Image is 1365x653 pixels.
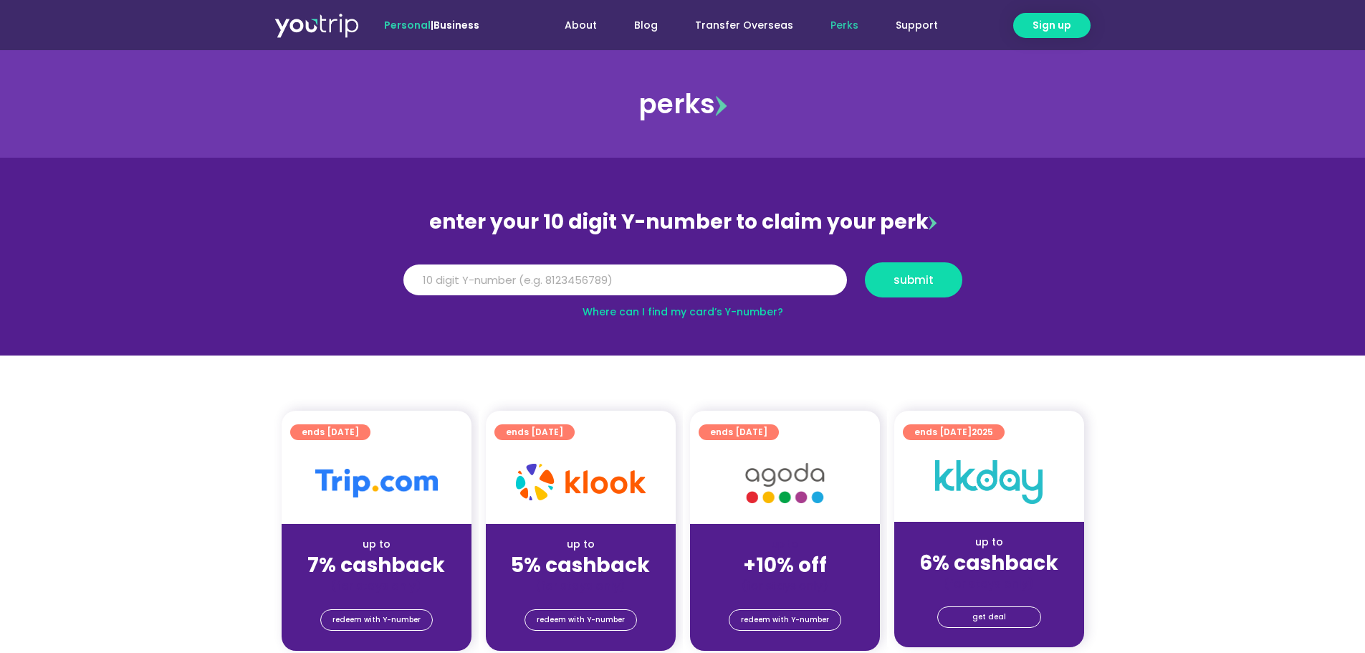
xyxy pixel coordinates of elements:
span: redeem with Y-number [332,610,421,630]
span: get deal [972,607,1006,627]
div: up to [906,535,1073,550]
button: submit [865,262,962,297]
a: Perks [812,12,877,39]
input: 10 digit Y-number (e.g. 8123456789) [403,264,847,296]
span: ends [DATE] [506,424,563,440]
a: Support [877,12,957,39]
span: redeem with Y-number [741,610,829,630]
a: Blog [616,12,676,39]
span: Personal [384,18,431,32]
a: About [546,12,616,39]
div: up to [497,537,664,552]
strong: 5% cashback [511,551,650,579]
div: enter your 10 digit Y-number to claim your perk [396,204,969,241]
span: Sign up [1033,18,1071,33]
a: Where can I find my card’s Y-number? [583,305,783,319]
span: submit [894,275,934,285]
a: get deal [937,606,1041,628]
a: redeem with Y-number [320,609,433,631]
div: (for stays only) [906,576,1073,591]
div: (for stays only) [701,578,868,594]
a: ends [DATE] [699,424,779,440]
span: redeem with Y-number [537,610,625,630]
span: up to [772,537,798,551]
a: ends [DATE]2025 [903,424,1005,440]
span: ends [DATE] [302,424,359,440]
span: ends [DATE] [710,424,767,440]
nav: Menu [518,12,957,39]
span: | [384,18,479,32]
a: ends [DATE] [290,424,370,440]
form: Y Number [403,262,962,308]
strong: +10% off [743,551,827,579]
strong: 6% cashback [919,549,1058,577]
a: redeem with Y-number [525,609,637,631]
div: (for stays only) [497,578,664,594]
a: Sign up [1013,13,1091,38]
span: ends [DATE] [914,424,993,440]
div: up to [293,537,460,552]
a: redeem with Y-number [729,609,841,631]
div: (for stays only) [293,578,460,594]
a: Business [434,18,479,32]
span: 2025 [972,426,993,438]
strong: 7% cashback [307,551,445,579]
a: Transfer Overseas [676,12,812,39]
a: ends [DATE] [494,424,575,440]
